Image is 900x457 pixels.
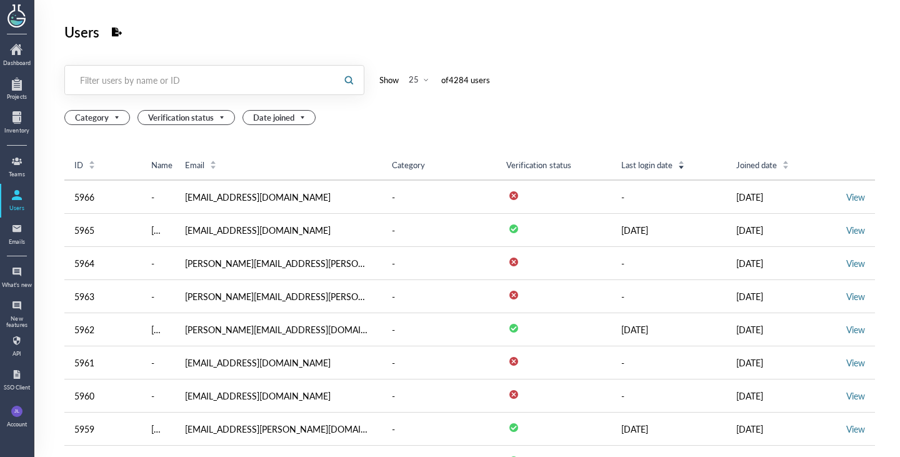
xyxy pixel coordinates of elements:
[148,111,227,124] span: Verification status
[611,379,726,413] td: -
[1,262,32,293] a: What's new
[736,256,831,271] div: [DATE]
[64,313,141,346] td: 5962
[846,389,865,402] a: View
[1,316,32,329] div: New features
[209,159,217,170] div: Sort
[1,108,32,139] a: Inventory
[736,421,831,436] div: [DATE]
[1,205,32,211] div: Users
[736,355,831,370] div: [DATE]
[409,74,419,85] div: 25
[1,351,32,357] div: API
[175,346,382,379] td: [EMAIL_ADDRESS][DOMAIN_NAME]
[80,74,321,86] div: Filter users by name or ID
[64,280,141,313] td: 5963
[846,423,865,435] a: View
[621,159,672,171] span: Last login date
[1,331,32,362] a: API
[209,164,216,168] i: icon: caret-down
[141,280,175,313] td: -
[392,355,395,370] div: -
[175,247,382,280] td: [PERSON_NAME][EMAIL_ADDRESS][PERSON_NAME][DOMAIN_NAME]
[74,159,83,171] span: ID
[736,322,831,337] div: [DATE]
[64,346,141,379] td: 5961
[782,159,789,170] div: Sort
[846,224,865,236] a: View
[1,60,32,66] div: Dashboard
[141,413,175,446] td: Vasily Medvedev
[1,364,32,396] a: SSO Client
[64,247,141,280] td: 5964
[392,322,395,337] div: -
[253,111,307,124] span: Date joined
[846,323,865,336] a: View
[392,421,395,436] div: -
[611,280,726,313] td: -
[14,406,19,417] span: JL
[677,159,685,170] div: Sort
[1,151,32,183] a: Teams
[678,164,685,168] i: icon: caret-down
[141,180,175,214] td: -
[736,289,831,304] div: [DATE]
[88,159,96,170] div: Sort
[846,290,865,303] a: View
[611,346,726,379] td: -
[64,180,141,214] td: 5966
[1,384,32,391] div: SSO Client
[782,164,789,168] i: icon: caret-down
[209,159,216,163] i: icon: caret-up
[1,40,32,71] a: Dashboard
[392,289,395,304] div: -
[141,214,175,247] td: Nicholas Brattini
[1,94,32,100] div: Projects
[141,247,175,280] td: -
[621,322,716,337] div: [DATE]
[75,111,122,124] span: Category
[1,282,32,288] div: What's new
[1,296,32,328] a: New features
[736,159,777,171] span: Joined date
[611,247,726,280] td: -
[621,223,716,238] div: [DATE]
[175,280,382,313] td: [PERSON_NAME][EMAIL_ADDRESS][PERSON_NAME][DOMAIN_NAME]
[175,214,382,247] td: [EMAIL_ADDRESS][DOMAIN_NAME]
[392,256,395,271] div: -
[1,239,32,245] div: Emails
[7,421,27,428] div: Account
[175,313,382,346] td: [PERSON_NAME][EMAIL_ADDRESS][DOMAIN_NAME]
[621,421,716,436] div: [DATE]
[1,128,32,134] div: Inventory
[89,159,96,163] i: icon: caret-up
[1,74,32,105] a: Projects
[1,171,32,178] div: Teams
[846,257,865,269] a: View
[392,223,395,238] div: -
[782,159,789,163] i: icon: caret-up
[175,413,382,446] td: [EMAIL_ADDRESS][PERSON_NAME][DOMAIN_NAME]
[506,159,571,171] span: Verification status
[736,189,831,204] div: [DATE]
[89,164,96,168] i: icon: caret-down
[846,191,865,203] a: View
[846,356,865,369] a: View
[736,388,831,403] div: [DATE]
[141,346,175,379] td: -
[678,159,685,163] i: icon: caret-up
[141,379,175,413] td: -
[141,313,175,346] td: Ryan Xavier
[185,159,204,171] span: Email
[392,189,395,204] div: -
[736,223,831,238] div: [DATE]
[1,219,32,250] a: Emails
[1,185,32,216] a: Users
[175,180,382,214] td: [EMAIL_ADDRESS][DOMAIN_NAME]
[379,73,490,88] div: Show of 4284 user s
[64,379,141,413] td: 5960
[151,159,172,171] span: Name
[175,379,382,413] td: [EMAIL_ADDRESS][DOMAIN_NAME]
[64,413,141,446] td: 5959
[392,388,395,403] div: -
